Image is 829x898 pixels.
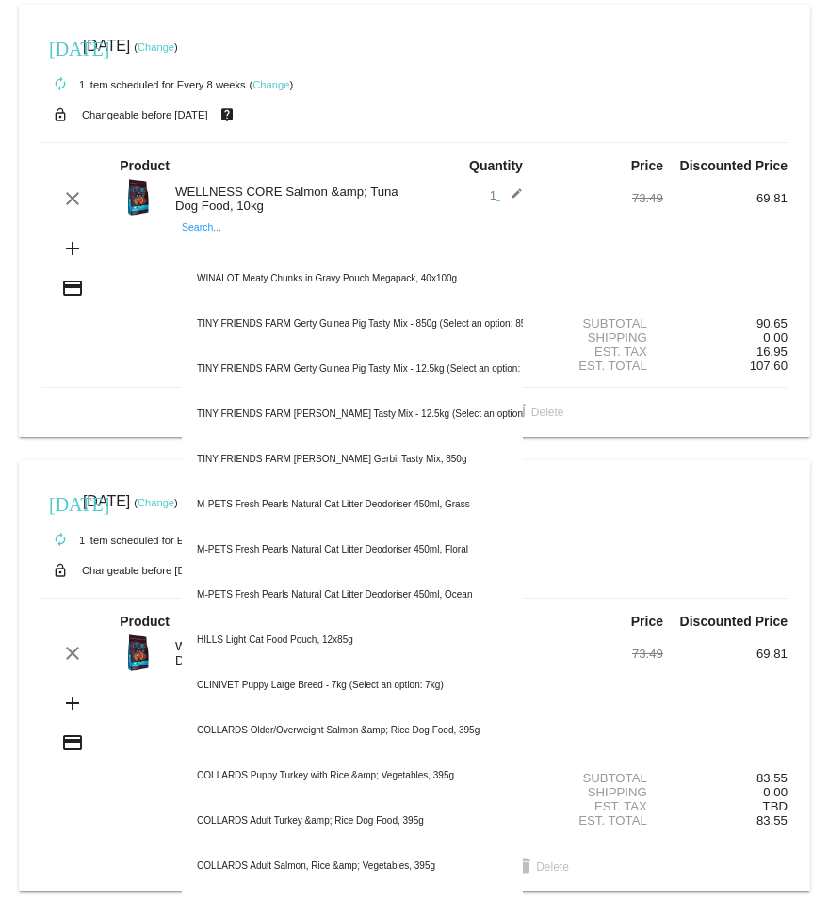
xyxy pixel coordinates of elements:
mat-icon: [DATE] [49,36,72,58]
img: 73717.jpg [120,178,157,216]
mat-icon: delete [513,857,536,879]
div: HILLS Light Cat Food Pouch, 12x85g [182,617,523,663]
div: M-PETS Fresh Pearls Natural Cat Litter Deodoriser 450ml, Grass [182,482,523,527]
div: Shipping [539,785,663,799]
mat-icon: [DATE] [49,491,72,514]
small: 1 item scheduled for Every 8 weeks [41,79,246,90]
div: 69.81 [663,191,788,205]
button: Delete [494,395,579,429]
div: 69.81 [663,647,788,661]
div: M-PETS Fresh Pearls Natural Cat Litter Deodoriser 450ml, Floral [182,527,523,572]
span: TBD [763,799,788,813]
div: WELLNESS CORE Salmon &amp; Tuna Dog Food, 10kg [166,639,414,667]
span: Delete [513,860,569,874]
mat-icon: edit [500,187,523,210]
a: Change [252,79,289,90]
input: Search... [182,239,523,254]
div: 90.65 [663,316,788,330]
strong: Price [631,614,663,629]
div: Est. Tax [539,799,663,813]
small: ( ) [134,41,178,53]
strong: Discounted Price [680,614,788,629]
mat-icon: credit_card [61,731,84,754]
mat-icon: live_help [216,103,238,127]
div: M-PETS Fresh Pearls Natural Cat Litter Deodoriser 450ml, Ocean [182,572,523,617]
small: 1 item scheduled for Every 5 weeks [41,535,246,546]
div: 83.55 [663,771,788,785]
span: 0.00 [763,785,788,799]
strong: Quantity [469,614,523,629]
mat-icon: add [61,692,84,714]
mat-icon: autorenew [49,73,72,96]
div: Shipping [539,330,663,345]
div: WINALOT Meaty Chunks in Gravy Pouch Megapack, 40x100g [182,256,523,301]
div: COLLARDS Adult Salmon, Rice &amp; Vegetables, 395g [182,843,523,889]
div: TINY FRIENDS FARM [PERSON_NAME] Tasty Mix - 12.5kg (Select an option: 12.5kg) [182,392,523,437]
img: 73717.jpg [120,633,157,671]
div: COLLARDS Puppy Turkey with Rice &amp; Vegetables, 395g [182,753,523,798]
div: Est. Total [539,813,663,827]
div: 73.49 [539,191,663,205]
a: Change [138,41,174,53]
span: Delete [509,406,564,419]
a: Change [138,497,174,508]
span: 0.00 [763,330,788,345]
strong: Price [631,158,663,173]
div: WELLNESS CORE Salmon &amp; Tuna Dog Food, 10kg [166,184,414,213]
span: 16.95 [756,345,788,359]
div: COLLARDS Adult Turkey &amp; Rice Dog Food, 395g [182,798,523,843]
div: Est. Total [539,359,663,373]
span: 83.55 [756,813,788,827]
button: Delete [498,850,584,884]
mat-icon: credit_card [61,277,84,299]
div: 73.49 [539,647,663,661]
small: Changeable before [DATE] [82,565,208,576]
mat-icon: autorenew [49,529,72,552]
mat-icon: clear [61,642,84,665]
div: COLLARDS Older/Overweight Salmon &amp; Rice Dog Food, 395g [182,708,523,753]
mat-icon: clear [61,187,84,210]
mat-icon: add [61,237,84,260]
div: TINY FRIENDS FARM [PERSON_NAME] Gerbil Tasty Mix, 850g [182,437,523,482]
mat-icon: lock_open [49,558,72,583]
span: 1 [490,188,523,202]
div: Est. Tax [539,345,663,359]
strong: Product [120,158,170,173]
small: ( ) [250,79,294,90]
strong: Quantity [469,158,523,173]
div: CLINIVET Puppy Large Breed - 7kg (Select an option: 7kg) [182,663,523,708]
strong: Discounted Price [680,158,788,173]
div: Subtotal [539,316,663,330]
div: TINY FRIENDS FARM Gerty Guinea Pig Tasty Mix - 850g (Select an option: 850g) [182,301,523,346]
small: Changeable before [DATE] [82,109,208,120]
div: Subtotal [539,771,663,785]
mat-icon: lock_open [49,103,72,127]
small: ( ) [134,497,178,508]
strong: Product [120,614,170,629]
div: TINY FRIENDS FARM Gerty Guinea Pig Tasty Mix - 12.5kg (Select an option: 12.5kg) [182,346,523,392]
span: 107.60 [750,359,788,373]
